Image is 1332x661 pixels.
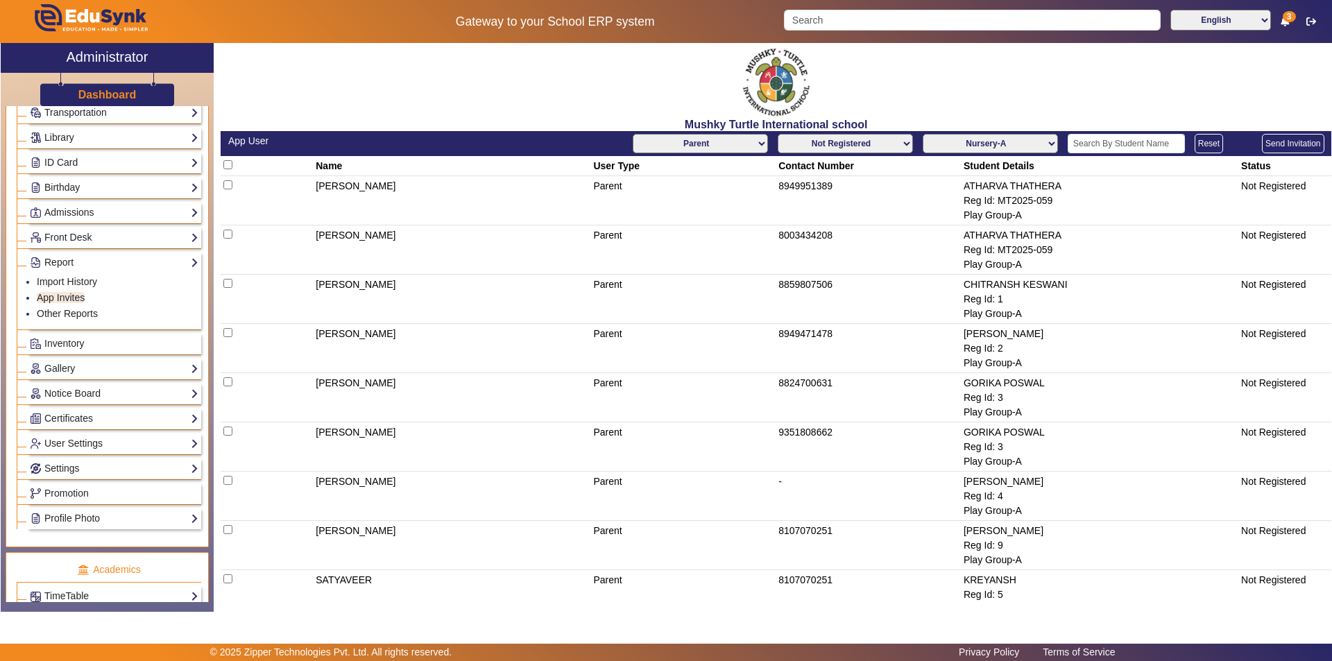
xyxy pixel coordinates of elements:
td: Parent [591,422,776,472]
input: Search By Student Name [1068,134,1185,153]
a: Dashboard [78,87,137,102]
td: Not Registered [1239,521,1331,570]
td: Not Registered [1239,275,1331,324]
a: Administrator [1,43,214,73]
td: [PERSON_NAME] [314,275,591,324]
div: ATHARVA THATHERA [964,228,1236,243]
a: Other Reports [37,308,98,319]
td: Not Registered [1239,472,1331,521]
span: 3 [1283,11,1296,22]
h2: Administrator [67,49,148,65]
td: Not Registered [1239,176,1331,225]
td: SATYAVEER [314,570,591,619]
td: Parent [591,570,776,619]
td: [PERSON_NAME] [314,373,591,422]
a: Inventory [30,336,198,352]
td: Parent [591,373,776,422]
img: Inventory.png [31,338,41,349]
td: [PERSON_NAME] [314,472,591,521]
div: Play Group-A [964,307,1236,321]
img: f2cfa3ea-8c3d-4776-b57d-4b8cb03411bc [742,46,811,118]
td: 8859807506 [776,275,962,324]
div: Reg Id: 2 [964,341,1236,356]
div: CHITRANSH KESWANI [964,277,1236,292]
button: Send Invitation [1262,134,1324,153]
td: 8107070251 [776,570,962,619]
div: App User [228,134,769,148]
td: Not Registered [1239,373,1331,422]
td: 9351808662 [776,422,962,472]
td: Not Registered [1239,225,1331,275]
span: Inventory [44,338,85,349]
div: Play Group-A [964,553,1236,567]
td: [PERSON_NAME] [314,225,591,275]
div: Play Group-A [964,208,1236,223]
div: Reg Id: 5 [964,587,1236,602]
td: 8824700631 [776,373,962,422]
td: - [776,472,962,521]
h3: Dashboard [78,88,137,101]
th: User Type [591,156,776,176]
td: 8949471478 [776,324,962,373]
td: 8107070251 [776,521,962,570]
a: Privacy Policy [952,643,1026,661]
td: [PERSON_NAME] [314,176,591,225]
a: App Invites [37,292,85,303]
td: 8003434208 [776,225,962,275]
th: Status [1239,156,1331,176]
td: [PERSON_NAME] [314,422,591,472]
p: Academics [17,563,201,577]
div: Reg Id: 3 [964,390,1236,405]
a: Import History [37,276,97,287]
h5: Gateway to your School ERP system [341,15,769,29]
div: Play Group-A [964,504,1236,518]
th: Contact Number [776,156,962,176]
h2: Mushky Turtle International school [221,118,1331,131]
span: Promotion [44,488,89,499]
td: Parent [591,225,776,275]
td: Not Registered [1239,422,1331,472]
div: [PERSON_NAME] [964,474,1236,489]
td: Parent [591,521,776,570]
div: Play Group-A [964,454,1236,469]
td: Not Registered [1239,324,1331,373]
div: GORIKA POSWAL [964,376,1236,390]
td: Parent [591,472,776,521]
div: KREYANSH [964,573,1236,587]
td: Parent [591,324,776,373]
div: Reg Id: 3 [964,440,1236,454]
div: Reg Id: 1 [964,292,1236,307]
div: ATHARVA THATHERA [964,179,1236,194]
td: Not Registered [1239,570,1331,619]
div: Reg Id: MT2025-059 [964,194,1236,208]
div: Play Group-A [964,405,1236,420]
a: Terms of Service [1036,643,1122,661]
div: GORIKA POSWAL [964,425,1236,440]
td: 8949951389 [776,176,962,225]
td: [PERSON_NAME] [314,324,591,373]
div: Play Group-A [964,356,1236,370]
div: Play Group-A [964,602,1236,617]
p: © 2025 Zipper Technologies Pvt. Ltd. All rights reserved. [210,645,452,660]
div: Play Group-A [964,257,1236,272]
td: Parent [591,176,776,225]
th: Student Details [961,156,1238,176]
div: Reg Id: MT2025-059 [964,243,1236,257]
img: academic.png [77,564,89,576]
th: Name [314,156,591,176]
div: Reg Id: 4 [964,489,1236,504]
button: Reset [1195,134,1223,153]
td: [PERSON_NAME] [314,521,591,570]
div: [PERSON_NAME] [964,327,1236,341]
a: Promotion [30,486,198,501]
td: Parent [591,275,776,324]
input: Search [784,10,1160,31]
div: [PERSON_NAME] [964,524,1236,538]
div: Reg Id: 9 [964,538,1236,553]
img: Branchoperations.png [31,488,41,499]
